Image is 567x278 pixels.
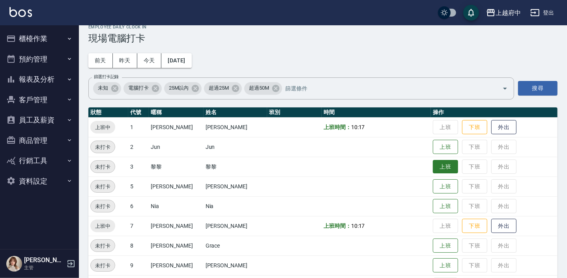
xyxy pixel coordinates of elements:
th: 代號 [128,107,149,118]
td: Nia [149,196,203,216]
button: 前天 [88,53,113,68]
button: 預約管理 [3,49,76,69]
td: [PERSON_NAME] [149,117,203,137]
td: [PERSON_NAME] [204,177,267,196]
button: Open [499,82,511,95]
span: 未打卡 [91,143,115,151]
button: 外出 [491,219,516,233]
button: 行銷工具 [3,150,76,171]
button: 搜尋 [518,81,558,96]
button: 資料設定 [3,171,76,192]
td: [PERSON_NAME] [204,117,267,137]
span: 上班中 [90,222,115,230]
td: [PERSON_NAME] [149,216,203,236]
button: 上班 [433,140,458,154]
span: 超過50M [244,84,274,92]
span: 10:17 [351,223,365,229]
span: 上班中 [90,123,115,131]
p: 主管 [24,264,64,271]
td: 8 [128,236,149,255]
button: 登出 [527,6,558,20]
button: 昨天 [113,53,137,68]
span: 未打卡 [91,182,115,191]
td: 6 [128,196,149,216]
td: Jun [149,137,203,157]
span: 未打卡 [91,242,115,250]
span: 25M以內 [164,84,194,92]
b: 上班時間： [324,124,351,130]
h3: 現場電腦打卡 [88,33,558,44]
th: 狀態 [88,107,128,118]
td: Nia [204,196,267,216]
div: 超過25M [204,82,242,95]
input: 篩選條件 [283,81,488,95]
button: 員工及薪資 [3,110,76,130]
button: [DATE] [161,53,191,68]
td: 9 [128,255,149,275]
label: 篩選打卡記錄 [94,74,119,80]
span: 電腦打卡 [124,84,153,92]
button: 上班 [433,160,458,174]
img: Logo [9,7,32,17]
td: [PERSON_NAME] [149,177,203,196]
button: 商品管理 [3,130,76,151]
td: 黎黎 [149,157,203,177]
td: 7 [128,216,149,236]
td: [PERSON_NAME] [204,216,267,236]
button: 報表及分析 [3,69,76,90]
th: 暱稱 [149,107,203,118]
th: 姓名 [204,107,267,118]
th: 時間 [322,107,431,118]
span: 未打卡 [91,261,115,270]
td: [PERSON_NAME] [149,236,203,255]
td: Grace [204,236,267,255]
button: 客戶管理 [3,90,76,110]
button: save [463,5,479,21]
span: 未打卡 [91,202,115,210]
span: 10:17 [351,124,365,130]
div: 電腦打卡 [124,82,162,95]
h2: Employee Daily Clock In [88,24,558,30]
span: 超過25M [204,84,234,92]
button: 上班 [433,179,458,194]
div: 上越府中 [496,8,521,18]
span: 未知 [93,84,113,92]
button: 上越府中 [483,5,524,21]
td: 2 [128,137,149,157]
td: 3 [128,157,149,177]
div: 未知 [93,82,121,95]
td: 1 [128,117,149,137]
button: 上班 [433,239,458,253]
button: 櫃檯作業 [3,28,76,49]
td: [PERSON_NAME] [204,255,267,275]
th: 操作 [431,107,558,118]
button: 上班 [433,199,458,214]
button: 外出 [491,120,516,135]
td: Jun [204,137,267,157]
div: 25M以內 [164,82,202,95]
button: 今天 [137,53,162,68]
td: 黎黎 [204,157,267,177]
img: Person [6,256,22,272]
h5: [PERSON_NAME] [24,256,64,264]
td: 5 [128,177,149,196]
th: 班別 [267,107,322,118]
div: 超過50M [244,82,282,95]
b: 上班時間： [324,223,351,229]
span: 未打卡 [91,163,115,171]
button: 下班 [462,219,487,233]
td: [PERSON_NAME] [149,255,203,275]
button: 下班 [462,120,487,135]
button: 上班 [433,258,458,273]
